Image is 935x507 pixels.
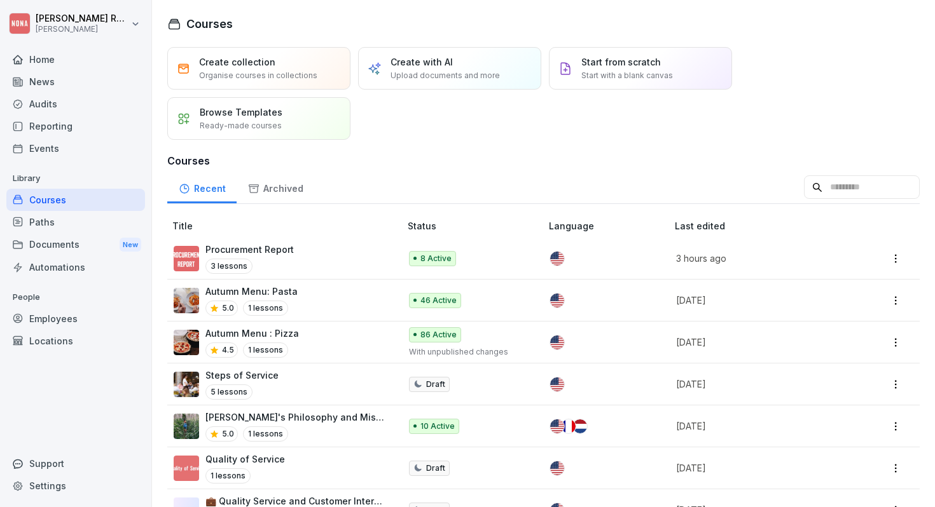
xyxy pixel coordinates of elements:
[6,189,145,211] a: Courses
[676,419,841,433] p: [DATE]
[675,219,857,233] p: Last edited
[174,288,199,313] img: g03mw99o2jwb6tj6u9fgvrr5.png
[676,294,841,307] p: [DATE]
[420,421,455,432] p: 10 Active
[676,335,841,349] p: [DATE]
[199,55,275,69] p: Create collection
[420,295,457,306] p: 46 Active
[36,25,128,34] p: [PERSON_NAME]
[581,55,661,69] p: Start from scratch
[200,105,282,119] p: Browse Templates
[550,377,564,391] img: us.svg
[205,452,285,466] p: Quality of Service
[6,211,145,233] a: Paths
[205,327,299,340] p: Autumn Menu : Pizza
[676,461,841,475] p: [DATE]
[174,372,199,397] img: vd9hf8v6tixg1rgmgu18qv0n.png
[6,475,145,497] a: Settings
[237,171,314,203] a: Archived
[243,301,288,316] p: 1 lessons
[409,346,529,358] p: With unpublished changes
[243,426,288,442] p: 1 lessons
[36,13,128,24] p: [PERSON_NAME] Raemaekers
[200,120,282,132] p: Ready-made courses
[205,368,279,382] p: Steps of Service
[6,48,145,71] a: Home
[573,419,587,433] img: nl.svg
[6,256,145,278] a: Automations
[6,287,145,308] p: People
[549,219,670,233] p: Language
[172,219,403,233] p: Title
[6,452,145,475] div: Support
[174,246,199,271] img: j62bydjegf2f324to4bu3bh0.png
[6,137,145,159] a: Events
[222,344,234,356] p: 4.5
[676,377,841,391] p: [DATE]
[550,335,564,349] img: us.svg
[426,463,445,474] p: Draft
[6,233,145,257] a: DocumentsNew
[6,93,145,115] a: Audits
[550,419,564,433] img: us.svg
[167,153,920,168] h3: Courses
[6,168,145,189] p: Library
[420,253,452,264] p: 8 Active
[205,243,294,256] p: Procurement Report
[186,15,233,32] h1: Courses
[6,330,145,352] a: Locations
[243,342,288,358] p: 1 lessons
[676,252,841,265] p: 3 hours ago
[199,70,317,81] p: Organise courses in collections
[391,70,500,81] p: Upload documents and more
[167,171,237,203] a: Recent
[550,252,564,266] img: us.svg
[222,428,234,440] p: 5.0
[6,308,145,330] a: Employees
[6,71,145,93] a: News
[205,384,253,400] p: 5 lessons
[6,233,145,257] div: Documents
[205,410,387,424] p: [PERSON_NAME]'s Philosophy and Mission
[205,259,253,274] p: 3 lessons
[550,294,564,308] img: us.svg
[174,330,199,355] img: gigntzqtjbmfaqrmkhd4k4h3.png
[205,285,298,298] p: Autumn Menu: Pasta
[174,414,199,439] img: cktznsg10ahe3ln2ptfp89y3.png
[581,70,673,81] p: Start with a blank canvas
[205,468,251,483] p: 1 lessons
[420,329,457,341] p: 86 Active
[222,302,234,314] p: 5.0
[550,461,564,475] img: us.svg
[408,219,544,233] p: Status
[426,379,445,390] p: Draft
[174,456,199,481] img: ep21c2igrbh2xhwygamc4fgx.png
[391,55,453,69] p: Create with AI
[6,115,145,137] a: Reporting
[562,419,576,433] img: fr.svg
[120,238,141,252] div: New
